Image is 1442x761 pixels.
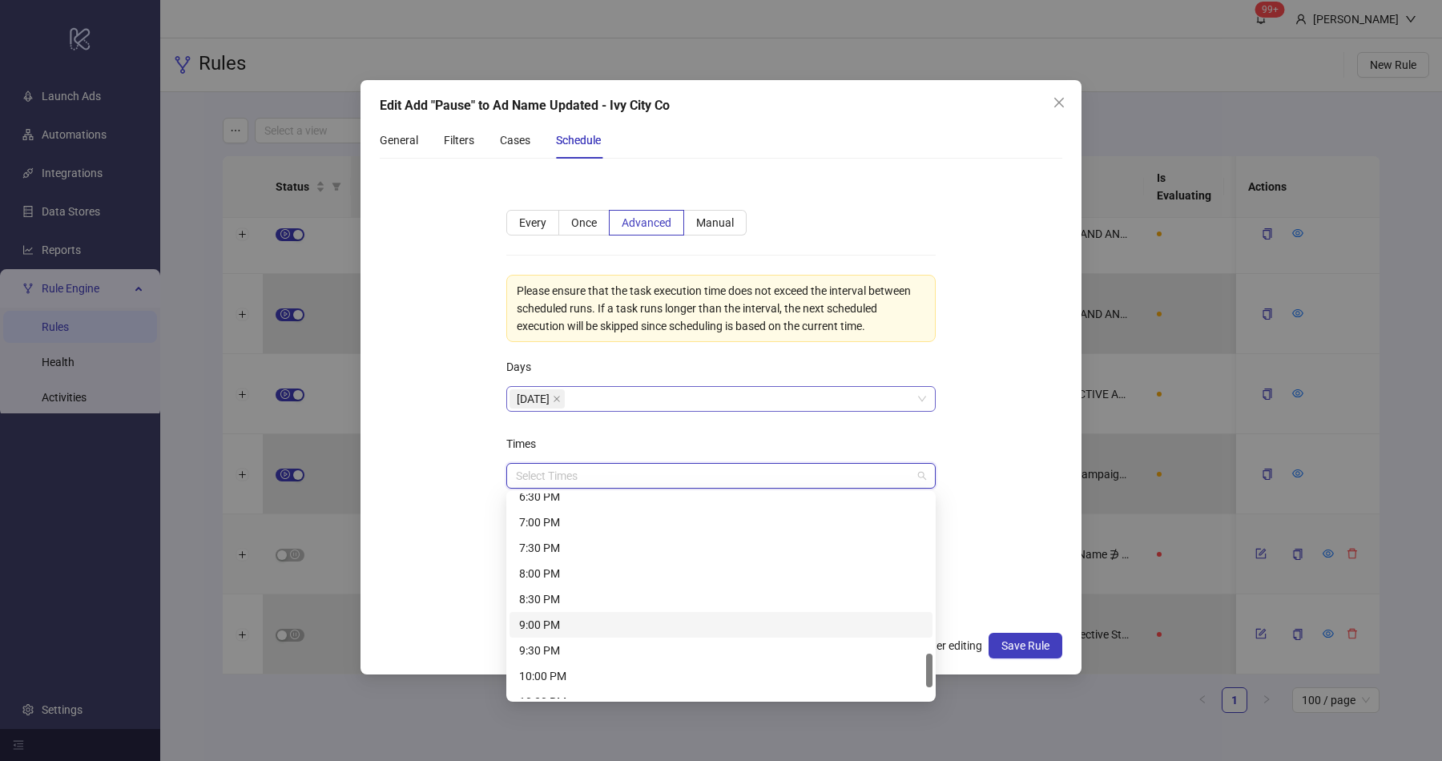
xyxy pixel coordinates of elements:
div: 7:30 PM [510,535,932,561]
div: 7:00 PM [510,509,932,535]
span: close [553,395,561,403]
div: 10:00 PM [519,667,923,685]
div: 9:30 PM [519,642,923,659]
div: 7:00 PM [519,513,923,531]
div: Filters [444,131,474,149]
div: 8:00 PM [510,561,932,586]
span: Advanced [622,216,671,229]
div: 9:00 PM [510,612,932,638]
div: General [380,131,418,149]
div: 6:30 PM [510,484,932,509]
span: close [1053,96,1065,109]
span: Save Rule [1001,639,1049,652]
label: Times [506,431,546,457]
div: 7:30 PM [519,539,923,557]
div: 10:30 PM [510,689,932,715]
div: 10:30 PM [519,693,923,711]
button: Close [1046,90,1072,115]
div: 8:00 PM [519,565,923,582]
div: 6:30 PM [519,488,923,505]
span: Manual [696,216,734,229]
div: 9:00 PM [519,616,923,634]
label: Days [506,354,542,380]
button: Save Rule [989,633,1062,658]
span: Wednesday [510,389,565,409]
div: Cases [500,131,530,149]
div: Please ensure that the task execution time does not exceed the interval between scheduled runs. I... [517,282,925,335]
div: 8:30 PM [510,586,932,612]
div: Schedule [556,131,601,149]
div: 10:00 PM [510,663,932,689]
div: Edit Add "Pause" to Ad Name Updated - Ivy City Co [380,96,1062,115]
span: Once [571,216,597,229]
div: 8:30 PM [519,590,923,608]
span: Every [519,216,546,229]
div: 9:30 PM [510,638,932,663]
span: [DATE] [517,390,550,408]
